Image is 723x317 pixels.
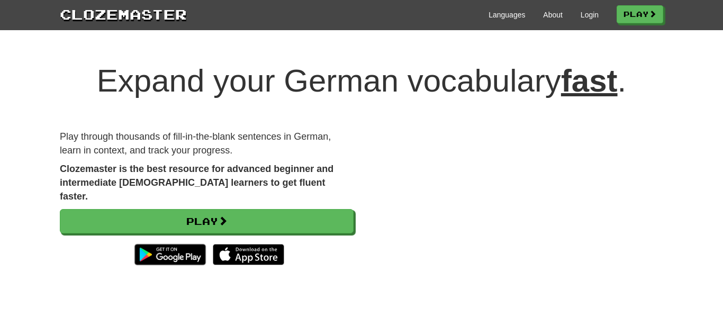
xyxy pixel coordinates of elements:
[129,239,211,270] img: Get it on Google Play
[617,5,663,23] a: Play
[60,130,354,157] p: Play through thousands of fill-in-the-blank sentences in German, learn in context, and track your...
[60,4,187,24] a: Clozemaster
[543,10,563,20] a: About
[60,64,663,98] h1: Expand your German vocabulary .
[213,244,284,265] img: Download_on_the_App_Store_Badge_US-UK_135x40-25178aeef6eb6b83b96f5f2d004eda3bffbb37122de64afbaef7...
[489,10,525,20] a: Languages
[581,10,599,20] a: Login
[60,164,333,201] strong: Clozemaster is the best resource for advanced beginner and intermediate [DEMOGRAPHIC_DATA] learne...
[60,209,354,233] a: Play
[561,63,618,98] u: fast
